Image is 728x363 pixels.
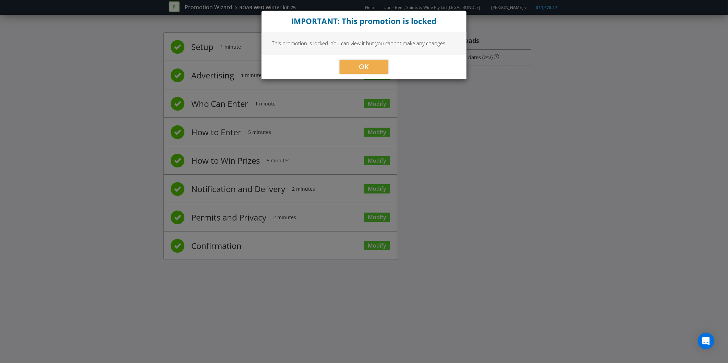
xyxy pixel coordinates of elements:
[698,333,714,349] div: Open Intercom Messenger
[340,60,388,74] button: OK
[262,32,466,54] div: This promotion is locked. You can view it but you cannot make any changes.
[359,62,369,71] span: OK
[292,16,437,26] strong: IMPORTANT: This promotion is locked
[262,11,466,32] div: Close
